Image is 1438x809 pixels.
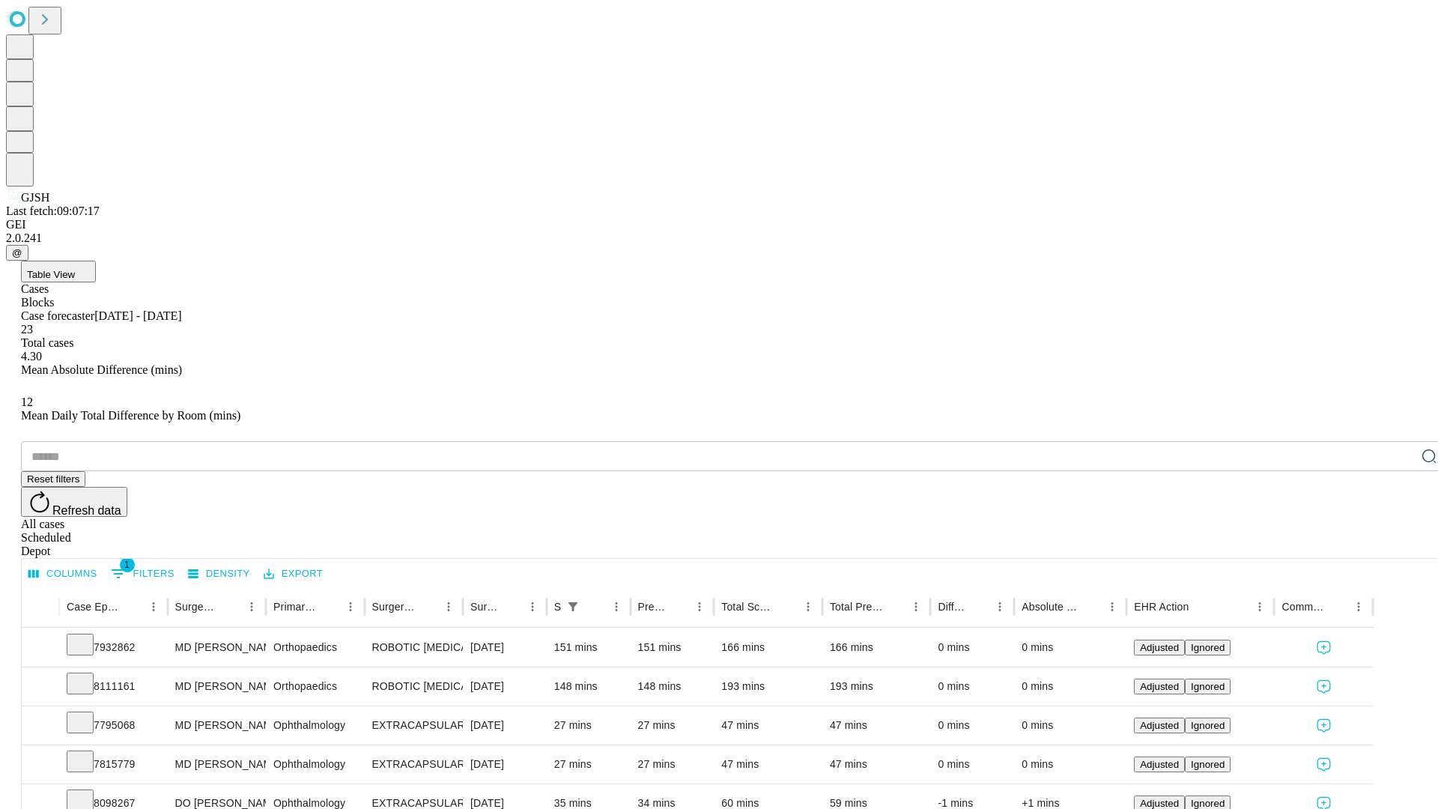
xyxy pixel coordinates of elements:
[1327,596,1348,617] button: Sort
[562,596,583,617] button: Show filters
[1102,596,1123,617] button: Menu
[107,562,178,586] button: Show filters
[94,309,181,322] span: [DATE] - [DATE]
[1191,642,1225,653] span: Ignored
[777,596,798,617] button: Sort
[721,706,815,745] div: 47 mins
[638,706,707,745] div: 27 mins
[260,563,327,586] button: Export
[417,596,438,617] button: Sort
[1134,679,1185,694] button: Adjusted
[21,191,49,204] span: GJSH
[21,409,240,422] span: Mean Daily Total Difference by Room (mins)
[721,601,775,613] div: Total Scheduled Duration
[522,596,543,617] button: Menu
[938,601,967,613] div: Difference
[372,706,455,745] div: EXTRACAPSULAR CATARACT REMOVAL WITH [MEDICAL_DATA]
[319,596,340,617] button: Sort
[938,706,1007,745] div: 0 mins
[122,596,143,617] button: Sort
[21,487,127,517] button: Refresh data
[21,396,33,408] span: 12
[830,745,923,784] div: 47 mins
[67,601,121,613] div: Case Epic Id
[554,601,561,613] div: Scheduled In Room Duration
[241,596,262,617] button: Menu
[1185,640,1231,655] button: Ignored
[968,596,989,617] button: Sort
[668,596,689,617] button: Sort
[12,247,22,258] span: @
[273,667,357,706] div: Orthopaedics
[372,667,455,706] div: ROBOTIC [MEDICAL_DATA] KNEE TOTAL
[143,596,164,617] button: Menu
[67,628,160,667] div: 7932862
[470,628,539,667] div: [DATE]
[830,706,923,745] div: 47 mins
[273,745,357,784] div: Ophthalmology
[67,745,160,784] div: 7815779
[21,471,85,487] button: Reset filters
[372,601,416,613] div: Surgery Name
[638,628,707,667] div: 151 mins
[562,596,583,617] div: 1 active filter
[1191,759,1225,770] span: Ignored
[1022,601,1079,613] div: Absolute Difference
[6,231,1432,245] div: 2.0.241
[184,563,254,586] button: Density
[1134,640,1185,655] button: Adjusted
[1185,757,1231,772] button: Ignored
[1140,798,1179,809] span: Adjusted
[554,706,623,745] div: 27 mins
[175,745,258,784] div: MD [PERSON_NAME]
[29,713,52,739] button: Expand
[1134,601,1189,613] div: EHR Action
[638,601,667,613] div: Predicted In Room Duration
[1081,596,1102,617] button: Sort
[721,745,815,784] div: 47 mins
[470,745,539,784] div: [DATE]
[501,596,522,617] button: Sort
[1140,642,1179,653] span: Adjusted
[25,563,101,586] button: Select columns
[1281,601,1325,613] div: Comments
[1185,718,1231,733] button: Ignored
[120,557,135,572] span: 1
[1191,681,1225,692] span: Ignored
[1134,757,1185,772] button: Adjusted
[372,745,455,784] div: EXTRACAPSULAR CATARACT REMOVAL WITH [MEDICAL_DATA]
[885,596,905,617] button: Sort
[372,628,455,667] div: ROBOTIC [MEDICAL_DATA] KNEE TOTAL
[830,628,923,667] div: 166 mins
[29,635,52,661] button: Expand
[273,706,357,745] div: Ophthalmology
[21,261,96,282] button: Table View
[21,363,182,376] span: Mean Absolute Difference (mins)
[175,601,219,613] div: Surgeon Name
[1348,596,1369,617] button: Menu
[67,667,160,706] div: 8111161
[798,596,819,617] button: Menu
[989,596,1010,617] button: Menu
[1022,706,1119,745] div: 0 mins
[1190,596,1211,617] button: Sort
[638,667,707,706] div: 148 mins
[6,245,28,261] button: @
[830,601,884,613] div: Total Predicted Duration
[1022,628,1119,667] div: 0 mins
[606,596,627,617] button: Menu
[6,204,100,217] span: Last fetch: 09:07:17
[220,596,241,617] button: Sort
[175,667,258,706] div: MD [PERSON_NAME] [PERSON_NAME] Md
[905,596,926,617] button: Menu
[1134,718,1185,733] button: Adjusted
[1191,720,1225,731] span: Ignored
[470,601,500,613] div: Surgery Date
[21,350,42,363] span: 4.30
[1140,759,1179,770] span: Adjusted
[438,596,459,617] button: Menu
[67,706,160,745] div: 7795068
[175,706,258,745] div: MD [PERSON_NAME]
[273,601,317,613] div: Primary Service
[830,667,923,706] div: 193 mins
